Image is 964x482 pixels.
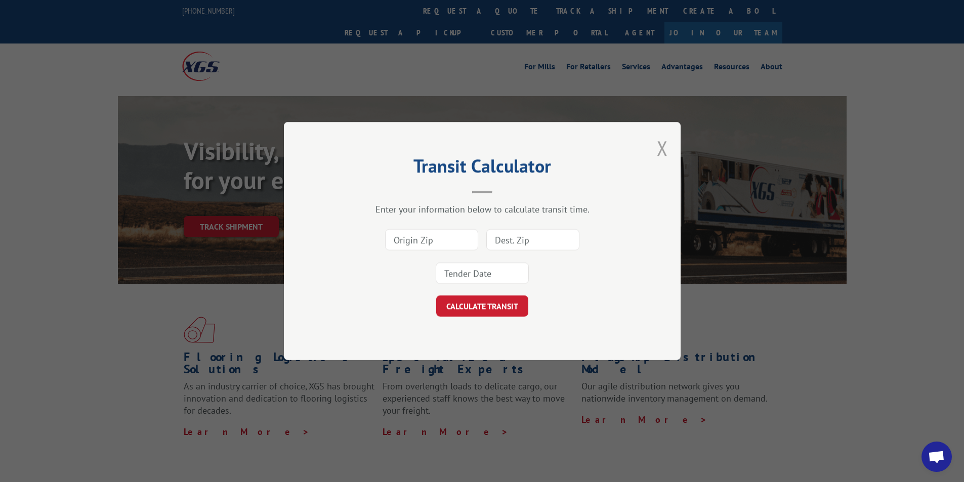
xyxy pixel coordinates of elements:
[334,159,630,178] h2: Transit Calculator
[334,203,630,215] div: Enter your information below to calculate transit time.
[436,262,529,284] input: Tender Date
[657,135,668,161] button: Close modal
[436,295,528,317] button: CALCULATE TRANSIT
[385,229,478,250] input: Origin Zip
[486,229,579,250] input: Dest. Zip
[921,442,952,472] div: Open chat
